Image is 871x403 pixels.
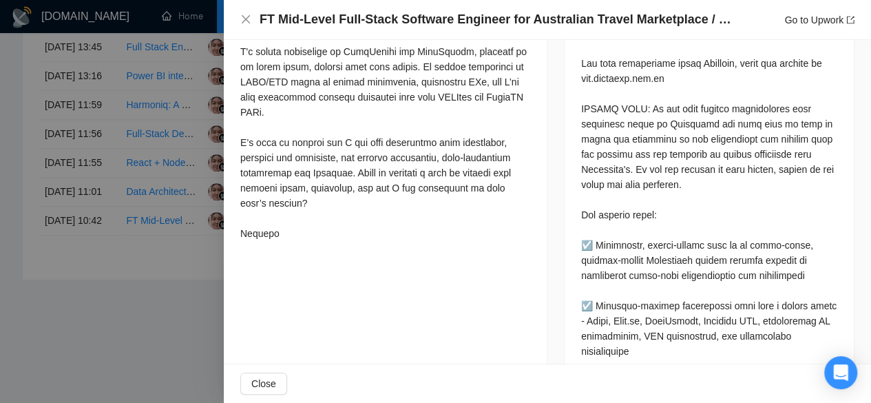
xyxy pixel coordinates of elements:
[784,14,854,25] a: Go to Upworkexport
[240,14,251,25] button: Close
[240,14,251,25] span: close
[846,16,854,24] span: export
[260,11,735,28] h4: FT Mid-Level Full-Stack Software Engineer for Australian Travel Marketplace / Startup
[240,373,287,395] button: Close
[251,376,276,391] span: Close
[824,356,857,389] div: Open Intercom Messenger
